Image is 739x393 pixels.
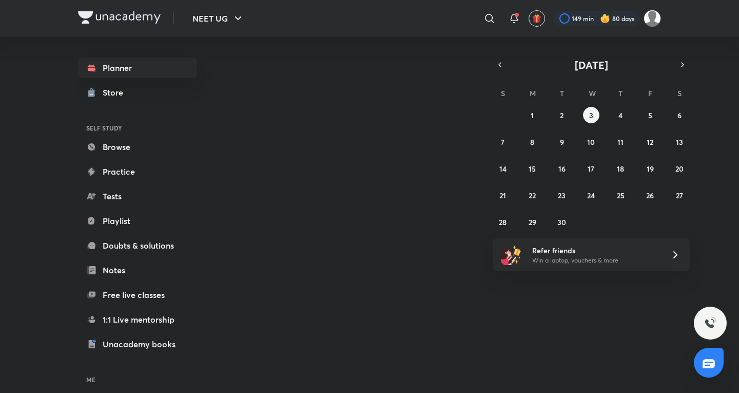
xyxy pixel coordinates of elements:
[589,88,596,98] abbr: Wednesday
[78,260,197,280] a: Notes
[671,107,688,123] button: September 6, 2025
[676,191,683,200] abbr: September 27, 2025
[704,317,716,329] img: ttu
[103,86,129,99] div: Store
[531,110,534,120] abbr: September 1, 2025
[532,14,541,23] img: avatar
[524,187,540,203] button: September 22, 2025
[186,8,250,29] button: NEET UG
[554,214,570,230] button: September 30, 2025
[78,82,197,103] a: Store
[612,107,629,123] button: September 4, 2025
[560,88,564,98] abbr: Tuesday
[495,134,511,150] button: September 7, 2025
[78,235,197,256] a: Doubts & solutions
[78,137,197,157] a: Browse
[529,217,536,227] abbr: September 29, 2025
[78,11,161,26] a: Company Logo
[677,88,682,98] abbr: Saturday
[612,187,629,203] button: September 25, 2025
[499,191,506,200] abbr: September 21, 2025
[530,137,534,147] abbr: September 8, 2025
[554,134,570,150] button: September 9, 2025
[646,191,654,200] abbr: September 26, 2025
[558,191,566,200] abbr: September 23, 2025
[499,217,507,227] abbr: September 28, 2025
[560,110,563,120] abbr: September 2, 2025
[78,58,197,78] a: Planner
[501,88,505,98] abbr: Sunday
[78,309,197,330] a: 1:1 Live mentorship
[554,107,570,123] button: September 2, 2025
[587,191,595,200] abbr: September 24, 2025
[499,164,507,174] abbr: September 14, 2025
[529,164,536,174] abbr: September 15, 2025
[671,160,688,177] button: September 20, 2025
[501,245,521,265] img: referral
[507,58,675,72] button: [DATE]
[583,187,599,203] button: September 24, 2025
[676,137,683,147] abbr: September 13, 2025
[618,110,623,120] abbr: September 4, 2025
[524,107,540,123] button: September 1, 2025
[554,160,570,177] button: September 16, 2025
[642,160,658,177] button: September 19, 2025
[588,164,594,174] abbr: September 17, 2025
[78,11,161,24] img: Company Logo
[530,88,536,98] abbr: Monday
[560,137,564,147] abbr: September 9, 2025
[78,161,197,182] a: Practice
[642,187,658,203] button: September 26, 2025
[612,160,629,177] button: September 18, 2025
[600,13,610,24] img: streak
[558,164,566,174] abbr: September 16, 2025
[647,137,653,147] abbr: September 12, 2025
[554,187,570,203] button: September 23, 2025
[78,211,197,231] a: Playlist
[495,214,511,230] button: September 28, 2025
[587,137,595,147] abbr: September 10, 2025
[617,164,624,174] abbr: September 18, 2025
[529,10,545,27] button: avatar
[524,214,540,230] button: September 29, 2025
[78,285,197,305] a: Free live classes
[642,107,658,123] button: September 5, 2025
[529,191,536,200] abbr: September 22, 2025
[78,371,197,388] h6: ME
[617,191,625,200] abbr: September 25, 2025
[78,186,197,207] a: Tests
[648,88,652,98] abbr: Friday
[617,137,624,147] abbr: September 11, 2025
[612,134,629,150] button: September 11, 2025
[677,110,682,120] abbr: September 6, 2025
[501,137,504,147] abbr: September 7, 2025
[575,58,608,72] span: [DATE]
[583,160,599,177] button: September 17, 2025
[675,164,684,174] abbr: September 20, 2025
[524,134,540,150] button: September 8, 2025
[618,88,623,98] abbr: Thursday
[642,134,658,150] button: September 12, 2025
[78,119,197,137] h6: SELF STUDY
[644,10,661,27] img: Kushagra Singh
[583,134,599,150] button: September 10, 2025
[648,110,652,120] abbr: September 5, 2025
[647,164,654,174] abbr: September 19, 2025
[524,160,540,177] button: September 15, 2025
[589,110,593,120] abbr: September 3, 2025
[78,334,197,354] a: Unacademy books
[557,217,566,227] abbr: September 30, 2025
[583,107,599,123] button: September 3, 2025
[495,187,511,203] button: September 21, 2025
[671,187,688,203] button: September 27, 2025
[495,160,511,177] button: September 14, 2025
[532,245,658,256] h6: Refer friends
[532,256,658,265] p: Win a laptop, vouchers & more
[671,134,688,150] button: September 13, 2025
